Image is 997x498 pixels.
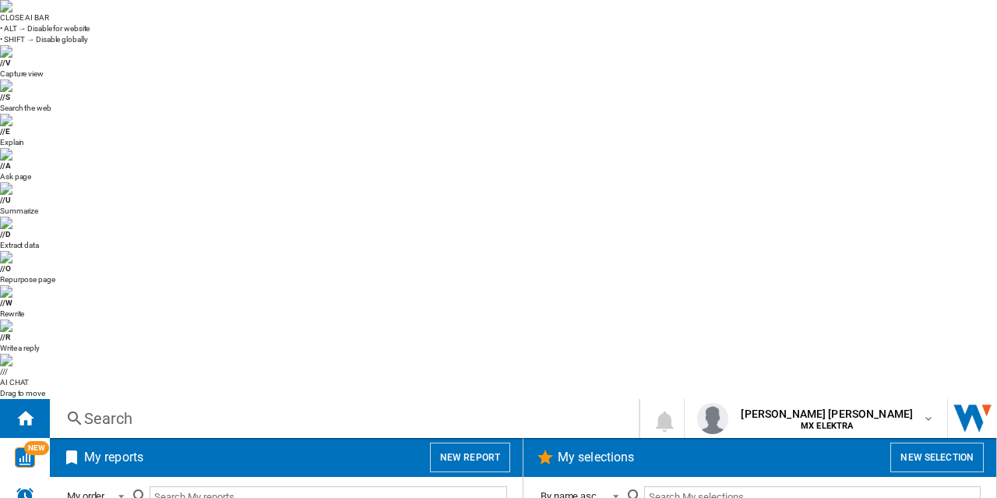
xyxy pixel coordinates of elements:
button: New selection [890,443,984,472]
button: 0 notification [640,399,684,438]
h2: My selections [555,443,637,472]
h2: My reports [81,443,146,472]
div: Search [84,408,598,429]
button: [PERSON_NAME] [PERSON_NAME] MX ELEKTRA [685,399,947,438]
img: wise-card.svg [15,447,35,468]
img: profile.jpg [697,403,728,434]
a: Open Wiser website [948,399,997,438]
span: [PERSON_NAME] [PERSON_NAME] [741,406,913,422]
img: wiser-w-icon-blue.png [948,399,997,438]
b: MX ELEKTRA [801,421,853,431]
button: New report [430,443,510,472]
span: NEW [24,441,49,455]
